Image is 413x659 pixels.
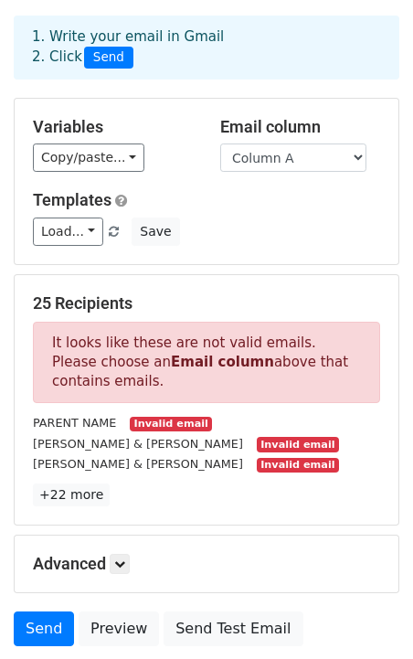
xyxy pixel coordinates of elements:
[132,218,179,246] button: Save
[33,416,116,430] small: PARENT NAME
[257,437,339,452] small: Invalid email
[33,218,103,246] a: Load...
[79,611,159,646] a: Preview
[33,484,110,506] a: +22 more
[33,322,380,403] p: It looks like these are not valid emails. Please choose an above that contains emails.
[33,554,380,574] h5: Advanced
[14,611,74,646] a: Send
[33,437,243,451] small: [PERSON_NAME] & [PERSON_NAME]
[33,117,193,137] h5: Variables
[130,417,212,432] small: Invalid email
[322,571,413,659] iframe: Chat Widget
[84,47,133,69] span: Send
[33,457,243,471] small: [PERSON_NAME] & [PERSON_NAME]
[171,354,274,370] strong: Email column
[18,27,395,69] div: 1. Write your email in Gmail 2. Click
[220,117,380,137] h5: Email column
[33,143,144,172] a: Copy/paste...
[257,458,339,473] small: Invalid email
[33,190,111,209] a: Templates
[33,293,380,314] h5: 25 Recipients
[164,611,302,646] a: Send Test Email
